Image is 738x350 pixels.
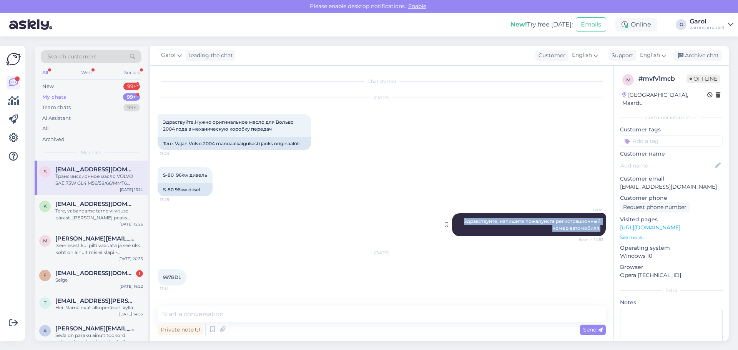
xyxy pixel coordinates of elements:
span: Send [583,326,603,333]
p: Operating system [620,244,723,252]
div: Socials [123,68,141,78]
span: Enable [406,3,429,10]
span: Здравствуйте, напишите пожалуйста регистрационный номер автомобиля. [464,218,602,231]
div: All [42,125,49,133]
span: Garol [161,51,176,60]
input: Add a tag [620,135,723,147]
span: 13:24 [160,151,189,156]
div: 99+ [123,104,140,111]
div: 99+ [123,93,140,101]
span: k [43,203,47,209]
span: alan.naame02@gmail.com [55,325,135,332]
div: Tere. Vajan Volvo 2004 manuaalkäigukasti jaoks originaalõli. [158,137,311,150]
div: Team chats [42,104,71,111]
span: Offline [686,75,720,83]
div: Private note [158,325,203,335]
p: Customer tags [620,126,723,134]
div: [DATE] 12:26 [120,221,143,227]
div: [DATE] 20:33 [118,256,143,262]
div: S-80 96kw diisel [158,183,213,196]
div: leading the chat [186,51,233,60]
div: Hei. Nämä ovat alkuperäiset, kyllä. [55,304,143,311]
div: Chat started [158,78,606,85]
button: Emails [576,17,606,32]
span: tuovijuk@palkki.oulu.fi [55,297,135,304]
div: [DATE] 16:22 [120,284,143,289]
div: All [41,68,50,78]
span: s [44,169,47,174]
span: 13:25 [160,197,189,202]
span: Seen ✓ 14:53 [575,237,603,242]
div: Online [615,18,657,32]
img: Askly Logo [6,52,21,66]
span: Search customers [48,53,96,61]
div: Garol [690,18,725,25]
div: 1 [136,270,143,277]
div: Selge [55,277,143,284]
span: Garol [575,207,603,213]
div: My chats [42,93,66,101]
span: Здраствуйте.Нужно оригинальное масло для Вольво 2004 года в механическую коробку передач [163,119,295,132]
div: G [676,19,686,30]
span: English [640,51,660,60]
a: Garolvaruosamarket [690,18,733,31]
p: Windows 10 [620,252,723,260]
p: Visited pages [620,216,723,224]
div: Tere, vabandame tarne viivituse pärast. [PERSON_NAME] peaks tehasest meie lattu saabuma peatselt. [55,207,143,221]
p: Customer phone [620,194,723,202]
input: Add name [620,161,714,170]
div: [GEOGRAPHIC_DATA], Maardu [622,91,707,107]
div: Archive chat [673,50,722,61]
span: m [626,77,630,83]
div: Archived [42,136,65,143]
span: frostdetail.co2@gmail.com [55,270,135,277]
div: [DATE] [158,249,606,256]
span: mengel.lauri@gmail.com [55,235,135,242]
div: # mvfv1mcb [638,74,686,83]
span: kevinnoorveli11@gmail.com [55,201,135,207]
span: S-80 96kw дизель [163,172,207,178]
div: AI Assistant [42,114,71,122]
div: Extra [620,287,723,294]
span: sergeyy.logvinov@gmail.com [55,166,135,173]
div: Customer information [620,114,723,121]
span: m [43,238,47,244]
a: [URL][DOMAIN_NAME] [620,224,680,231]
span: My chats [81,149,101,156]
div: Support [608,51,633,60]
div: Try free [DATE]: [510,20,573,29]
span: English [572,51,592,60]
div: [DATE] 14:55 [119,311,143,317]
div: varuosamarket [690,25,725,31]
p: Notes [620,299,723,307]
p: Opera [TECHNICAL_ID] [620,271,723,279]
span: 13:14 [160,286,189,292]
span: 997BDL [163,274,181,280]
b: New! [510,21,527,28]
div: Seda on paraku ainult tookord pakutud versioonis pakkuda. Pean täpsustama [PERSON_NAME] omajagu a... [55,332,143,346]
div: [DATE] 13:14 [120,187,143,192]
div: Request phone number [620,202,690,212]
div: Web [80,68,93,78]
p: Customer name [620,150,723,158]
p: Customer email [620,175,723,183]
span: t [44,300,47,306]
p: Browser [620,263,723,271]
span: f [43,272,47,278]
div: Customer [535,51,565,60]
div: Iseenesest kui pilti vaadata ja see üks koht on ainult mis ei klapi - [PERSON_NAME] nobedama näpu... [55,242,143,256]
span: a [43,328,47,333]
div: Трансмиссионное масло VOLVO SAE 75W GL4 M56/58/66/MMT6 31280772 -это надо масло [55,173,143,187]
div: [DATE] [158,94,606,101]
div: New [42,83,54,90]
div: 99+ [123,83,140,90]
p: [EMAIL_ADDRESS][DOMAIN_NAME] [620,183,723,191]
p: See more ... [620,234,723,241]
